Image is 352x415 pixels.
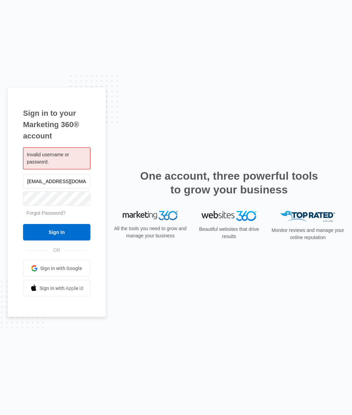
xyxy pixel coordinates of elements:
[48,247,65,254] span: OR
[201,211,256,221] img: Websites 360
[123,211,178,221] img: Marketing 360
[23,280,90,296] a: Sign in with Apple Id
[23,224,90,240] input: Sign In
[26,210,66,216] a: Forgot Password?
[192,226,266,240] p: Beautiful websites that drive results
[113,225,187,239] p: All the tools you need to grow and manage your business
[27,152,69,165] span: Invalid username or password.
[138,169,320,197] h2: One account, three powerful tools to grow your business
[271,227,345,241] p: Monitor reviews and manage your online reputation
[280,211,335,222] img: Top Rated Local
[23,108,90,142] h1: Sign in to your Marketing 360® account
[40,285,84,292] span: Sign in with Apple Id
[23,174,90,189] input: Email
[23,260,90,277] a: Sign in with Google
[40,265,82,272] span: Sign in with Google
